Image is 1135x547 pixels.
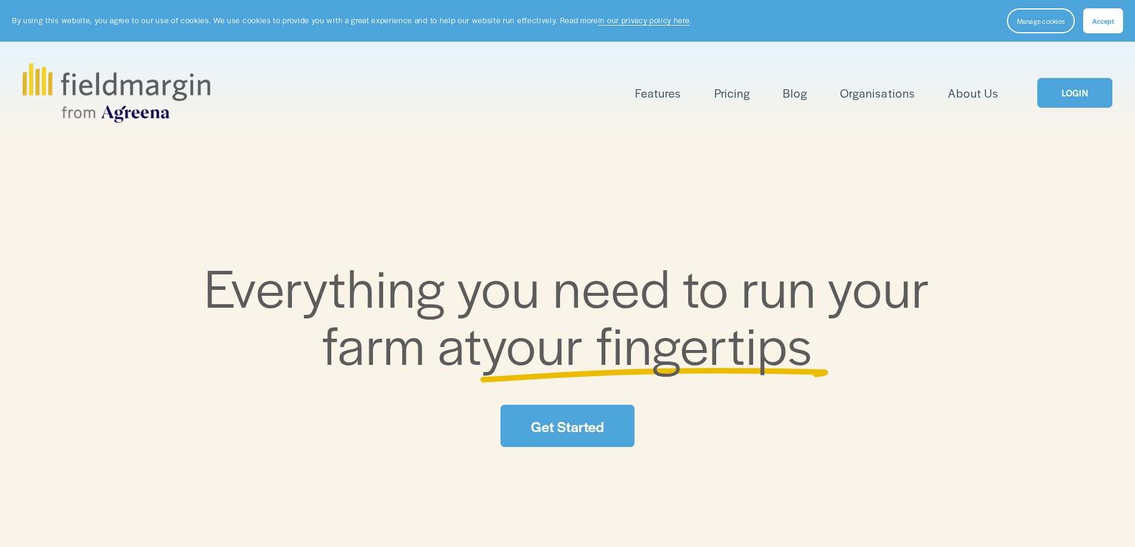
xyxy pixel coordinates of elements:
a: folder dropdown [635,83,681,103]
button: Manage cookies [1007,8,1075,33]
a: Pricing [714,83,750,103]
span: Accept [1092,16,1114,26]
a: Organisations [840,83,915,103]
span: Everything you need to run your farm at [204,249,943,380]
button: Accept [1083,8,1123,33]
p: By using this website, you agree to our use of cookies. We use cookies to provide you with a grea... [12,15,692,26]
span: your fingertips [482,306,813,380]
span: Manage cookies [1017,16,1065,26]
a: Get Started [500,405,634,447]
a: About Us [948,83,999,103]
img: fieldmargin.com [23,63,210,123]
span: Features [635,85,681,102]
a: in our privacy policy here [598,15,690,26]
a: Blog [783,83,807,103]
a: LOGIN [1037,78,1112,108]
